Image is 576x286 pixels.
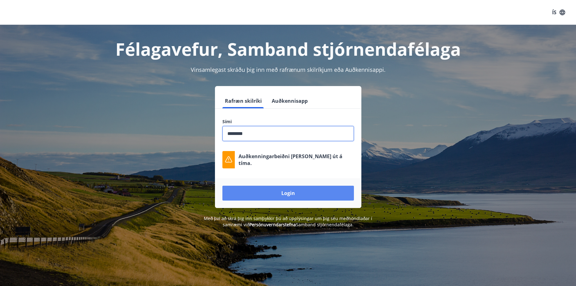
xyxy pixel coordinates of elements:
button: Auðkennisapp [269,93,310,108]
span: Með því að skrá þig inn samþykkir þú að upplýsingar um þig séu meðhöndlaðar í samræmi við Samband... [204,215,372,227]
button: Rafræn skilríki [222,93,264,108]
button: ÍS [549,7,569,18]
span: Vinsamlegast skráðu þig inn með rafrænum skilríkjum eða Auðkennisappi. [191,66,386,73]
button: Login [222,186,354,201]
label: Sími [222,119,354,125]
a: Persónuverndarstefna [249,222,296,227]
p: Auðkenningarbeiðni [PERSON_NAME] út á tíma. [239,153,354,167]
h1: Félagavefur, Samband stjórnendafélaga [72,37,504,61]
